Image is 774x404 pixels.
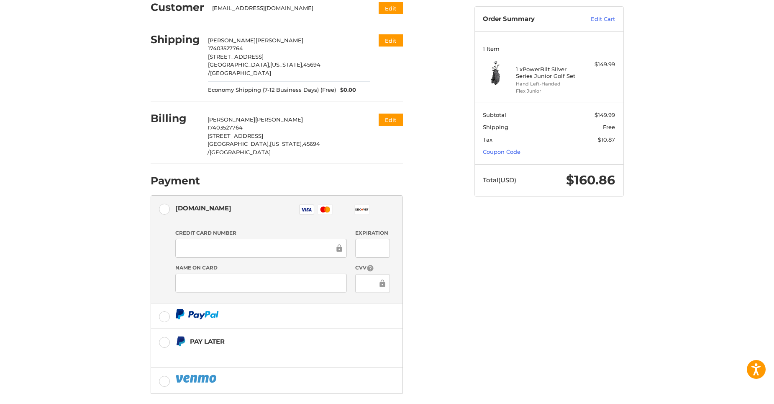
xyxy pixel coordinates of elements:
[175,350,350,357] iframe: PayPal Message 1
[270,61,303,68] span: [US_STATE],
[483,111,506,118] span: Subtotal
[355,229,390,237] label: Expiration
[151,174,200,187] h2: Payment
[573,15,615,23] a: Edit Cart
[379,114,403,126] button: Edit
[355,264,390,272] label: CVV
[483,176,516,184] span: Total (USD)
[270,140,303,147] span: [US_STATE],
[210,149,271,155] span: [GEOGRAPHIC_DATA]
[208,124,243,131] span: 17403527764
[598,136,615,143] span: $10.87
[190,334,350,348] div: Pay Later
[212,4,362,13] div: [EMAIL_ADDRESS][DOMAIN_NAME]
[175,201,231,215] div: [DOMAIN_NAME]
[483,45,615,52] h3: 1 Item
[379,34,403,47] button: Edit
[175,336,186,347] img: Pay Later icon
[208,116,255,123] span: [PERSON_NAME]
[516,66,580,80] h4: 1 x PowerBilt Silver Series Junior Golf Set
[208,140,270,147] span: [GEOGRAPHIC_DATA],
[208,37,256,44] span: [PERSON_NAME]
[208,132,263,139] span: [STREET_ADDRESS]
[151,112,200,125] h2: Billing
[208,53,264,60] span: [STREET_ADDRESS]
[336,86,356,94] span: $0.00
[483,15,573,23] h3: Order Summary
[208,45,243,52] span: 17403527764
[516,80,580,88] li: Hand Left-Handed
[256,37,303,44] span: [PERSON_NAME]
[151,1,204,14] h2: Customer
[603,124,615,130] span: Free
[208,61,270,68] span: [GEOGRAPHIC_DATA],
[175,373,218,384] img: PayPal icon
[379,2,403,14] button: Edit
[566,172,615,188] span: $160.86
[582,60,615,69] div: $149.99
[483,124,508,130] span: Shipping
[255,116,303,123] span: [PERSON_NAME]
[208,140,320,155] span: 45694 /
[595,111,615,118] span: $149.99
[208,61,320,76] span: 45694 /
[208,86,336,94] span: Economy Shipping (7-12 Business Days) (Free)
[210,70,271,76] span: [GEOGRAPHIC_DATA]
[483,148,520,155] a: Coupon Code
[516,88,580,95] li: Flex Junior
[175,264,347,272] label: Name on Card
[175,309,219,319] img: PayPal icon
[151,33,200,46] h2: Shipping
[175,229,347,237] label: Credit Card Number
[483,136,492,143] span: Tax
